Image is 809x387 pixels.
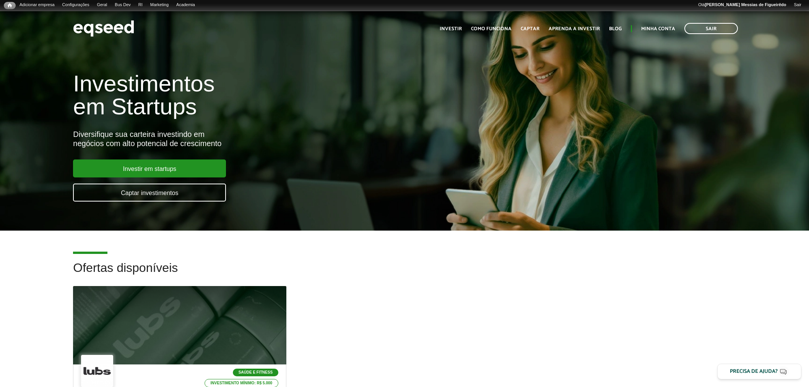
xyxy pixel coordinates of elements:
a: Captar [521,26,539,31]
div: Diversifique sua carteira investindo em negócios com alto potencial de crescimento [73,130,466,148]
a: Captar investimentos [73,184,226,202]
a: Minha conta [641,26,675,31]
a: Início [4,2,16,9]
a: RI [135,2,146,8]
a: Olá[PERSON_NAME] Messias de Figueirêdo [694,2,790,8]
a: Investir em startups [73,159,226,177]
a: Como funciona [471,26,512,31]
h2: Ofertas disponíveis [73,261,736,286]
a: Geral [93,2,111,8]
a: Sair [790,2,805,8]
a: Configurações [58,2,93,8]
a: Bus Dev [111,2,135,8]
h1: Investimentos em Startups [73,72,466,118]
a: Marketing [146,2,172,8]
a: Blog [609,26,622,31]
img: EqSeed [73,18,134,39]
p: Saúde e Fitness [233,369,278,376]
a: Academia [172,2,199,8]
a: Investir [440,26,462,31]
a: Sair [684,23,738,34]
strong: [PERSON_NAME] Messias de Figueirêdo [705,2,786,7]
a: Aprenda a investir [549,26,600,31]
span: Início [8,3,12,8]
a: Adicionar empresa [16,2,58,8]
